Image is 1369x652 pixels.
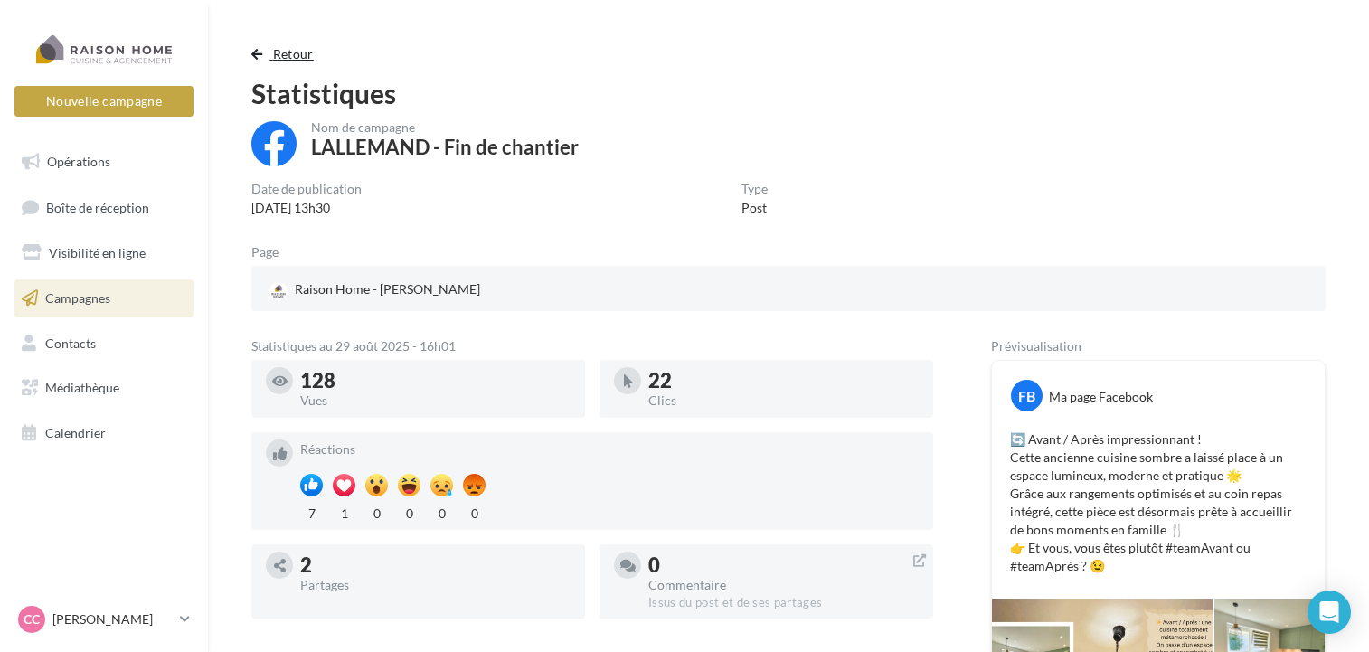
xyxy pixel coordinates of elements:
a: Opérations [11,143,197,181]
div: Type [741,183,768,195]
p: 🔄 Avant / Après impressionnant ! Cette ancienne cuisine sombre a laissé place à un espace lumineu... [1010,430,1307,575]
span: Calendrier [45,425,106,440]
div: 0 [365,501,388,523]
a: CC [PERSON_NAME] [14,602,194,637]
p: [PERSON_NAME] [52,610,173,628]
span: Médiathèque [45,380,119,395]
button: Retour [251,43,321,65]
a: Boîte de réception [11,188,197,227]
div: Partages [300,579,571,591]
div: Date de publication [251,183,362,195]
div: Statistiques [251,80,1326,107]
a: Visibilité en ligne [11,234,197,272]
span: CC [24,610,40,628]
div: Réactions [300,443,919,456]
div: 0 [398,501,420,523]
div: Vues [300,394,571,407]
div: 22 [648,371,919,391]
div: 7 [300,501,323,523]
span: Campagnes [45,290,110,306]
div: Commentaire [648,579,919,591]
div: 128 [300,371,571,391]
div: LALLEMAND - Fin de chantier [311,137,579,157]
div: Ma page Facebook [1049,388,1153,406]
div: Statistiques au 29 août 2025 - 16h01 [251,340,933,353]
span: Boîte de réception [46,199,149,214]
span: Visibilité en ligne [49,245,146,260]
div: 0 [648,555,919,575]
div: 1 [333,501,355,523]
div: 2 [300,555,571,575]
div: Clics [648,394,919,407]
a: Raison Home - [PERSON_NAME] [266,277,614,304]
a: Contacts [11,325,197,363]
div: Raison Home - [PERSON_NAME] [266,277,484,304]
div: Page [251,246,293,259]
div: 0 [430,501,453,523]
div: 0 [463,501,486,523]
div: Prévisualisation [991,340,1326,353]
div: Nom de campagne [311,121,579,134]
span: Retour [273,46,314,61]
div: Open Intercom Messenger [1308,591,1351,634]
button: Nouvelle campagne [14,86,194,117]
div: [DATE] 13h30 [251,199,362,217]
a: Médiathèque [11,369,197,407]
div: Post [741,199,768,217]
a: Calendrier [11,414,197,452]
span: Contacts [45,335,96,350]
span: Opérations [47,154,110,169]
div: FB [1011,380,1043,411]
div: Issus du post et de ses partages [648,595,919,611]
a: Campagnes [11,279,197,317]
